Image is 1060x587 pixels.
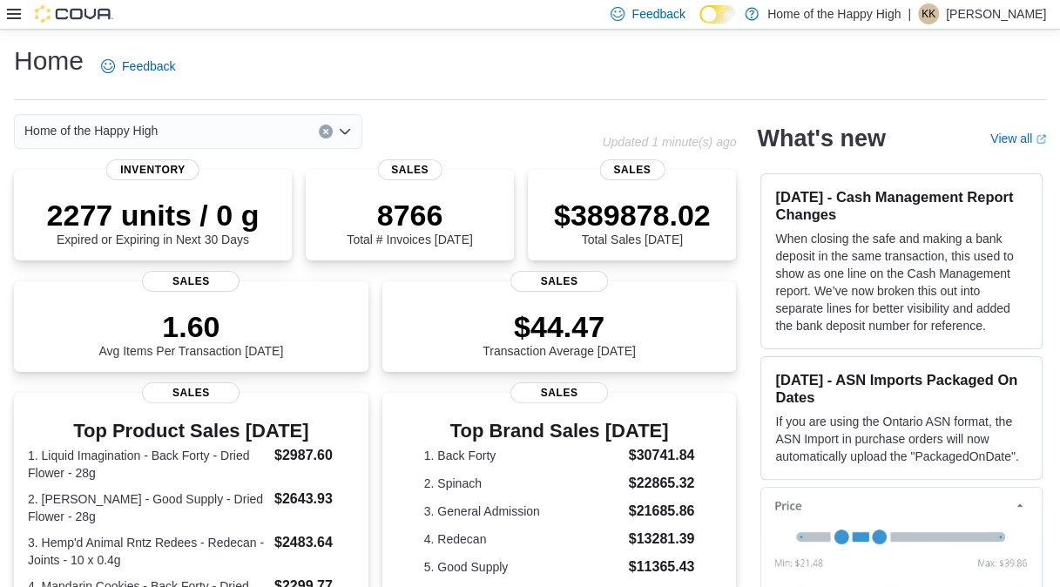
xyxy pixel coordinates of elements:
dt: 1. Liquid Imagination - Back Forty - Dried Flower - 28g [28,447,267,482]
p: | [908,3,911,24]
input: Dark Mode [699,5,736,24]
h3: [DATE] - ASN Imports Packaged On Dates [775,371,1028,406]
h3: Top Brand Sales [DATE] [424,421,695,442]
dd: $2987.60 [274,445,354,466]
span: Inventory [106,159,199,180]
h3: Top Product Sales [DATE] [28,421,354,442]
dt: 5. Good Supply [424,558,622,576]
span: Sales [599,159,665,180]
div: Expired or Expiring in Next 30 Days [47,198,260,246]
dd: $30741.84 [629,445,695,466]
p: $44.47 [483,309,636,344]
p: Updated 1 minute(s) ago [602,135,736,149]
p: [PERSON_NAME] [946,3,1046,24]
span: Feedback [122,57,175,75]
p: 8766 [347,198,472,233]
dd: $22865.32 [629,473,695,494]
dt: 3. General Admission [424,503,622,520]
p: When closing the safe and making a bank deposit in the same transaction, this used to show as one... [775,230,1028,334]
p: Home of the Happy High [767,3,901,24]
div: Avg Items Per Transaction [DATE] [98,309,283,358]
dd: $13281.39 [629,529,695,550]
p: 1.60 [98,309,283,344]
dt: 4. Redecan [424,530,622,548]
dd: $2483.64 [274,532,354,553]
svg: External link [1036,134,1046,145]
span: Sales [377,159,442,180]
span: Feedback [631,5,685,23]
dt: 2. Spinach [424,475,622,492]
dd: $2643.93 [274,489,354,509]
span: Sales [142,271,240,292]
h1: Home [14,44,84,78]
dt: 3. Hemp'd Animal Rntz Redees - Redecan - Joints - 10 x 0.4g [28,534,267,569]
span: Sales [142,382,240,403]
button: Clear input [319,125,333,138]
dd: $11365.43 [629,557,695,577]
dt: 1. Back Forty [424,447,622,464]
h3: [DATE] - Cash Management Report Changes [775,188,1028,223]
img: Cova [35,5,113,23]
dt: 2. [PERSON_NAME] - Good Supply - Dried Flower - 28g [28,490,267,525]
a: Feedback [94,49,182,84]
span: Sales [510,271,608,292]
p: $389878.02 [554,198,711,233]
p: 2277 units / 0 g [47,198,260,233]
div: Total Sales [DATE] [554,198,711,246]
span: KK [922,3,935,24]
h2: What's new [757,125,885,152]
span: Sales [510,382,608,403]
dd: $21685.86 [629,501,695,522]
a: View allExternal link [990,132,1046,145]
div: Transaction Average [DATE] [483,309,636,358]
span: Home of the Happy High [24,120,158,141]
button: Open list of options [338,125,352,138]
p: If you are using the Ontario ASN format, the ASN Import in purchase orders will now automatically... [775,413,1028,465]
div: Kendra Kowalczyk [918,3,939,24]
div: Total # Invoices [DATE] [347,198,472,246]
